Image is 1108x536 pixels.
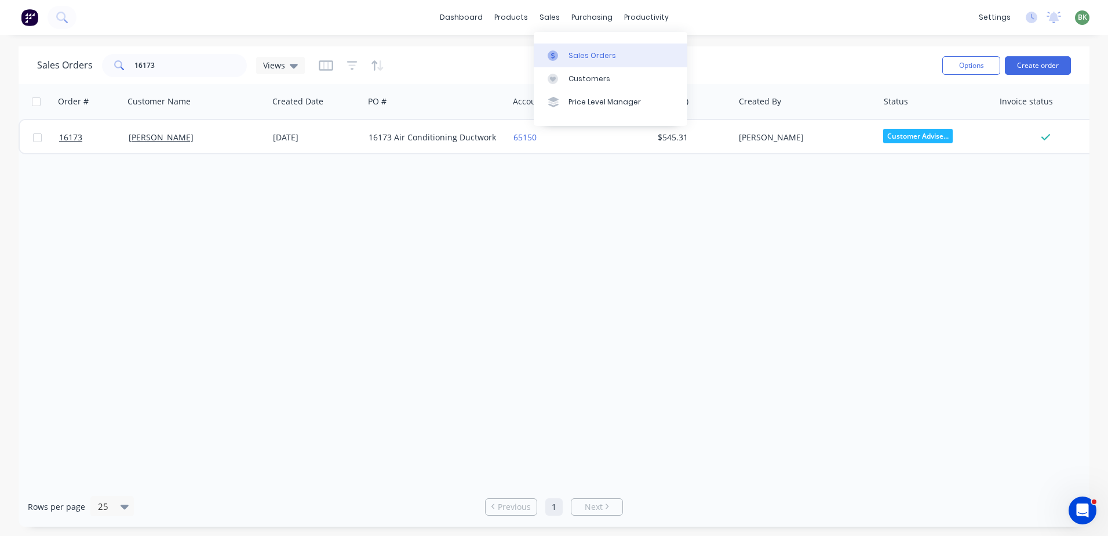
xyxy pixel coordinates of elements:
[545,498,563,516] a: Page 1 is your current page
[534,44,687,67] a: Sales Orders
[480,498,628,516] ul: Pagination
[585,501,603,513] span: Next
[571,501,622,513] a: Next page
[369,132,497,143] div: 16173 Air Conditioning Ductwork
[273,132,359,143] div: [DATE]
[134,54,247,77] input: Search...
[973,9,1016,26] div: settings
[129,132,194,143] a: [PERSON_NAME]
[37,60,93,71] h1: Sales Orders
[534,9,566,26] div: sales
[568,97,641,107] div: Price Level Manager
[368,96,387,107] div: PO #
[59,120,129,155] a: 16173
[618,9,675,26] div: productivity
[127,96,191,107] div: Customer Name
[272,96,323,107] div: Created Date
[498,501,531,513] span: Previous
[513,132,537,143] a: 65150
[58,96,89,107] div: Order #
[21,9,38,26] img: Factory
[1005,56,1071,75] button: Create order
[568,50,616,61] div: Sales Orders
[59,132,82,143] span: 16173
[884,96,908,107] div: Status
[486,501,537,513] a: Previous page
[1069,497,1096,524] iframe: Intercom live chat
[942,56,1000,75] button: Options
[739,96,781,107] div: Created By
[1000,96,1053,107] div: Invoice status
[658,132,726,143] div: $545.31
[263,59,285,71] span: Views
[739,132,868,143] div: [PERSON_NAME]
[1078,12,1087,23] span: BK
[534,90,687,114] a: Price Level Manager
[489,9,534,26] div: products
[513,96,589,107] div: Accounting Order #
[883,129,953,143] span: Customer Advise...
[568,74,610,84] div: Customers
[566,9,618,26] div: purchasing
[28,501,85,513] span: Rows per page
[534,67,687,90] a: Customers
[434,9,489,26] a: dashboard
